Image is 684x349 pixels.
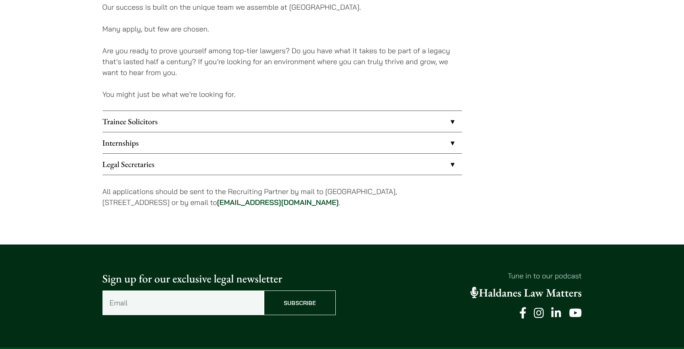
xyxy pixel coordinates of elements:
[102,23,462,34] p: Many apply, but few are chosen.
[349,270,582,281] p: Tune in to our podcast
[102,45,462,78] p: Are you ready to prove yourself among top-tier lawyers? Do you have what it takes to be part of a...
[102,132,462,153] a: Internships
[102,270,336,287] p: Sign up for our exclusive legal newsletter
[264,290,336,315] input: Subscribe
[102,2,462,13] p: Our success is built on the unique team we assemble at [GEOGRAPHIC_DATA].
[102,186,462,208] p: All applications should be sent to the Recruiting Partner by mail to [GEOGRAPHIC_DATA], [STREET_A...
[102,111,462,132] a: Trainee Solicitors
[102,290,264,315] input: Email
[102,89,462,100] p: You might just be what we’re looking for.
[471,286,582,300] a: Haldanes Law Matters
[102,154,462,175] a: Legal Secretaries
[217,198,339,207] a: [EMAIL_ADDRESS][DOMAIN_NAME]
